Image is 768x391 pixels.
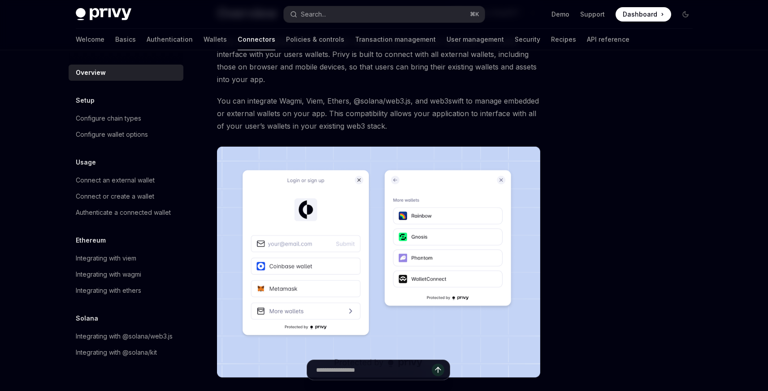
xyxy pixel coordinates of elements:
span: Dashboard [623,10,657,19]
a: API reference [587,29,629,50]
img: dark logo [76,8,131,21]
div: Search... [301,9,326,20]
span: Privy can be integrated with all popular wallet connectors so your application can easily interfa... [217,35,540,86]
h5: Setup [76,95,95,106]
a: Configure chain types [69,110,183,126]
div: Configure wallet options [76,129,148,140]
a: Connect or create a wallet [69,188,183,204]
input: Ask a question... [316,360,432,380]
a: Integrating with viem [69,250,183,266]
a: Connectors [238,29,275,50]
button: Search...⌘K [284,6,485,22]
div: Connect or create a wallet [76,191,154,202]
div: Integrating with @solana/web3.js [76,331,173,342]
h5: Usage [76,157,96,168]
h5: Solana [76,313,98,324]
a: Security [515,29,540,50]
div: Integrating with wagmi [76,269,141,280]
span: ⌘ K [470,11,479,18]
button: Send message [432,364,444,376]
a: Integrating with ethers [69,282,183,299]
div: Overview [76,67,106,78]
a: Integrating with @solana/kit [69,344,183,361]
a: Wallets [204,29,227,50]
a: Configure wallet options [69,126,183,143]
a: User management [447,29,504,50]
a: Demo [551,10,569,19]
a: Basics [115,29,136,50]
div: Integrating with ethers [76,285,141,296]
a: Authentication [147,29,193,50]
a: Authenticate a connected wallet [69,204,183,221]
img: Connectors3 [217,147,540,378]
a: Integrating with wagmi [69,266,183,282]
a: Policies & controls [286,29,344,50]
a: Support [580,10,605,19]
button: Toggle dark mode [678,7,693,22]
div: Integrating with viem [76,253,136,264]
a: Connect an external wallet [69,172,183,188]
div: Configure chain types [76,113,141,124]
a: Transaction management [355,29,436,50]
a: Dashboard [616,7,671,22]
a: Integrating with @solana/web3.js [69,328,183,344]
a: Welcome [76,29,104,50]
a: Recipes [551,29,576,50]
div: Connect an external wallet [76,175,155,186]
span: You can integrate Wagmi, Viem, Ethers, @solana/web3.js, and web3swift to manage embedded or exter... [217,95,540,132]
h5: Ethereum [76,235,106,246]
div: Authenticate a connected wallet [76,207,171,218]
div: Integrating with @solana/kit [76,347,157,358]
a: Overview [69,65,183,81]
